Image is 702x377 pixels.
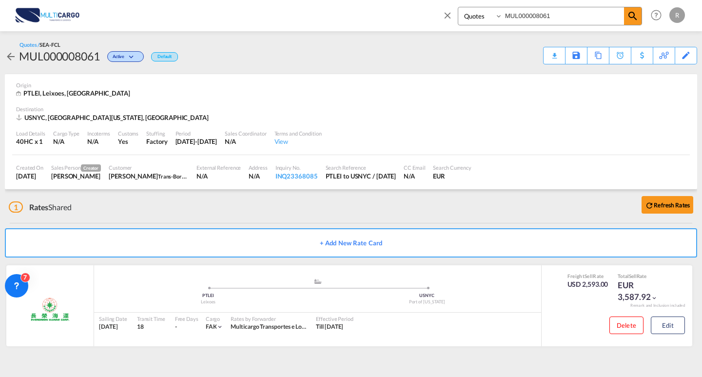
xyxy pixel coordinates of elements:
div: N/A [225,137,266,146]
div: Save As Template [565,47,587,64]
md-icon: icon-magnify [627,10,639,22]
div: [DATE] [99,323,127,331]
b: Refresh Rates [654,201,690,209]
div: Sales Coordinator [225,130,266,137]
div: Total Rate [618,273,666,279]
div: Till 06 Sep 2025 [316,323,343,331]
div: N/A [249,172,267,180]
span: Help [648,7,664,23]
span: icon-magnify [624,7,642,25]
div: EUR 3,587.92 [618,279,666,303]
span: SEA-FCL [39,41,60,48]
md-icon: icon-chevron-down [127,55,138,60]
div: Ashley Rutz [109,172,189,180]
div: N/A [196,172,241,180]
div: Remark and Inclusion included [623,303,692,308]
span: Till [DATE] [316,323,343,330]
input: Enter Quotation Number [503,7,624,24]
div: icon-arrow-left [5,48,19,64]
div: Effective Period [316,315,353,322]
div: N/A [53,137,79,146]
div: N/A [404,172,425,180]
div: PTLEI to USNYC / 7 Aug 2025 [326,172,396,180]
span: Trans-Border Global Freight Systems, Inc. [158,172,254,180]
div: R [669,7,685,23]
span: icon-close [442,7,458,30]
div: Quote PDF is not available at this time [548,47,560,56]
span: Creator [81,164,101,172]
md-icon: assets/icons/custom/ship-fill.svg [312,279,324,284]
span: PTLEI, Leixoes, [GEOGRAPHIC_DATA] [23,89,130,97]
div: Yes [118,137,138,146]
span: Active [113,54,127,63]
div: Sales Person [51,164,101,172]
img: Evergreen Line [30,297,69,321]
div: Address [249,164,267,171]
button: Edit [651,317,685,334]
div: Patricia Barroso [51,172,101,180]
div: Rates by Forwarder [231,315,306,322]
div: View [274,137,322,146]
div: Customer [109,164,189,171]
div: Stuffing [146,130,167,137]
div: INQ23368085 [275,172,318,180]
div: N/A [87,137,98,146]
div: 7 Aug 2025 [16,172,43,180]
button: + Add New Rate Card [5,228,697,258]
div: EUR [433,172,471,180]
span: Rates [29,202,49,212]
div: Incoterms [87,130,110,137]
div: Search Currency [433,164,471,171]
md-icon: icon-chevron-down [216,323,223,330]
div: Help [648,7,669,24]
div: Change Status Here [107,51,144,62]
div: USNYC [318,293,537,299]
div: Change Status Here [100,48,146,64]
span: Sell [629,273,637,279]
div: Default [151,52,178,61]
div: Quotes /SEA-FCL [19,41,60,48]
div: USD 2,593.00 [567,279,608,289]
div: Free Days [175,315,198,322]
div: Period [175,130,217,137]
span: Multicargo Transportes e Logistica [231,323,318,330]
div: Sailing Date [99,315,127,322]
div: PTLEI, Leixoes, Europe [16,89,133,98]
div: 18 [137,323,165,331]
div: Leixoes [99,299,318,305]
div: Terms and Condition [274,130,322,137]
div: Transit Time [137,315,165,322]
div: Port of [US_STATE] [318,299,537,305]
md-icon: icon-chevron-down [651,295,658,301]
button: Delete [609,317,643,334]
md-icon: icon-refresh [645,201,654,210]
div: Shared [9,202,72,213]
div: CC Email [404,164,425,171]
div: MUL000008061 [19,48,100,64]
div: Search Reference [326,164,396,171]
div: Load Details [16,130,45,137]
md-icon: icon-arrow-left [5,51,17,62]
img: 82db67801a5411eeacfdbd8acfa81e61.png [15,4,80,26]
div: Cargo [206,315,224,322]
span: Sell [585,273,593,279]
div: 6 Sep 2025 [175,137,217,146]
span: FAK [206,323,217,330]
div: USNYC, Port of New York, North America [16,113,211,122]
div: Factory Stuffing [146,137,167,146]
div: Customs [118,130,138,137]
div: Created On [16,164,43,171]
div: Multicargo Transportes e Logistica [231,323,306,331]
md-icon: icon-close [442,10,453,20]
button: icon-refreshRefresh Rates [642,196,693,214]
div: Origin [16,81,686,89]
md-icon: icon-download [548,49,560,56]
div: Destination [16,105,686,113]
div: Freight Rate [567,273,608,279]
div: External Reference [196,164,241,171]
div: Cargo Type [53,130,79,137]
span: 1 [9,201,23,213]
div: Inquiry No. [275,164,318,171]
div: 40HC x 1 [16,137,45,146]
